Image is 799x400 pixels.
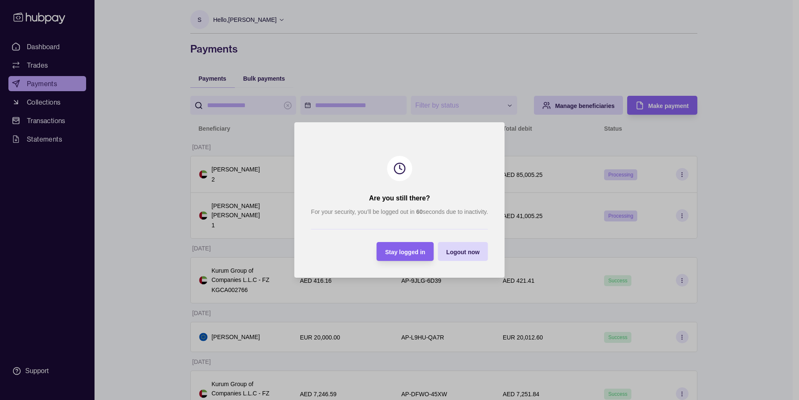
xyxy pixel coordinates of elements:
button: Logout now [438,242,488,261]
h2: Are you still there? [369,194,430,203]
span: Logout now [446,249,479,255]
p: For your security, you’ll be logged out in seconds due to inactivity. [311,207,488,216]
strong: 60 [416,208,423,215]
button: Stay logged in [377,242,434,261]
span: Stay logged in [385,249,426,255]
